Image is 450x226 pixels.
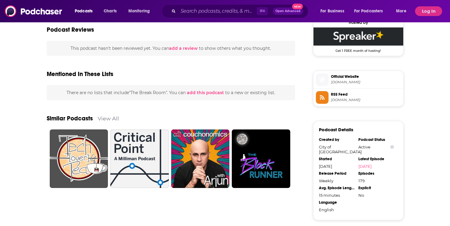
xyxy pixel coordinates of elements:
[319,200,354,205] div: Language
[313,27,403,46] img: Spreaker Deal: Get 1 FREE month of hosting!
[47,26,94,33] h3: Podcast Reviews
[316,91,401,104] a: RSS Feed[DOMAIN_NAME]
[178,6,257,16] input: Search podcasts, credits, & more...
[354,7,383,15] span: For Podcasters
[358,157,394,161] div: Latest Episode
[292,4,303,9] span: New
[75,7,93,15] span: Podcasts
[319,178,354,183] div: Weekly
[358,164,394,169] a: [DATE]
[67,90,275,95] span: There are no lists that include "The Break Room" . You can to a new or existing list.
[128,7,150,15] span: Monitoring
[390,145,394,149] button: Show Info
[350,6,392,16] button: open menu
[319,171,354,176] div: Release Period
[396,7,406,15] span: More
[316,73,401,86] a: Official Website[DOMAIN_NAME]
[275,10,301,13] span: Open Advanced
[100,6,120,16] a: Charts
[358,171,394,176] div: Episodes
[415,6,442,16] button: Log In
[187,90,224,95] span: add this podcast
[319,127,353,132] h3: Podcast Details
[257,7,268,15] span: ⌘ K
[358,186,394,190] div: Explicit
[167,4,314,18] div: Search podcasts, credits, & more...
[358,145,394,149] div: Active
[331,92,401,97] span: RSS Feed
[319,157,354,161] div: Started
[331,98,401,102] span: spreaker.com
[358,137,394,142] div: Podcast Status
[313,20,403,25] div: Hosted by
[169,45,198,52] button: add a review
[358,193,394,198] div: No
[104,7,117,15] span: Charts
[71,6,100,16] button: open menu
[313,46,403,53] span: Get 1 FREE month of hosting!
[71,46,271,51] span: This podcast hasn't been reviewed yet. You can to show others what you thought.
[320,7,344,15] span: For Business
[98,115,119,122] a: View All
[319,164,354,169] div: [DATE]
[331,80,401,84] span: spreaker.com
[313,27,403,52] a: Spreaker Deal: Get 1 FREE month of hosting!
[319,145,354,154] div: City of [GEOGRAPHIC_DATA]
[316,6,352,16] button: open menu
[5,5,63,17] img: Podchaser - Follow, Share and Rate Podcasts
[319,207,354,212] div: English
[124,6,158,16] button: open menu
[319,193,354,198] div: 15 minutes
[47,70,113,78] h2: Mentioned In These Lists
[319,137,354,142] div: Created by
[47,115,93,122] a: Similar Podcasts
[273,8,303,15] button: Open AdvancedNew
[331,74,401,79] span: Official Website
[319,186,354,190] div: Avg. Episode Length
[358,178,394,183] div: 179
[392,6,414,16] button: open menu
